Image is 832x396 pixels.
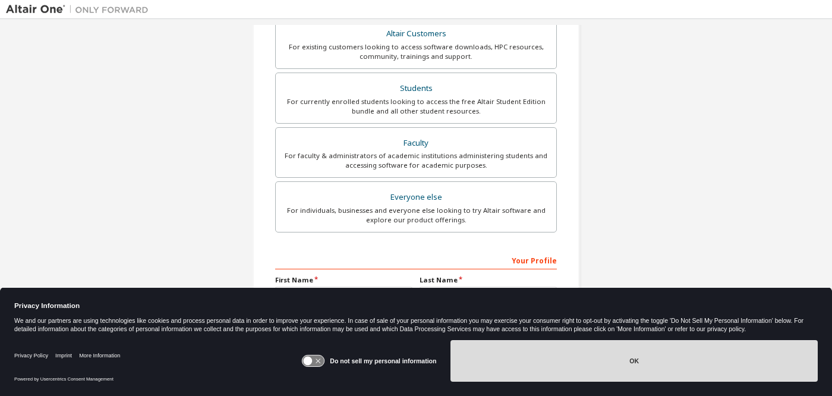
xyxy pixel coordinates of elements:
div: Faculty [283,135,549,152]
div: Everyone else [283,189,549,206]
div: Your Profile [275,250,557,269]
label: First Name [275,275,412,285]
div: For currently enrolled students looking to access the free Altair Student Edition bundle and all ... [283,97,549,116]
div: For individuals, businesses and everyone else looking to try Altair software and explore our prod... [283,206,549,225]
div: Students [283,80,549,97]
div: For existing customers looking to access software downloads, HPC resources, community, trainings ... [283,42,549,61]
label: Last Name [420,275,557,285]
img: Altair One [6,4,155,15]
div: Altair Customers [283,26,549,42]
div: For faculty & administrators of academic institutions administering students and accessing softwa... [283,151,549,170]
